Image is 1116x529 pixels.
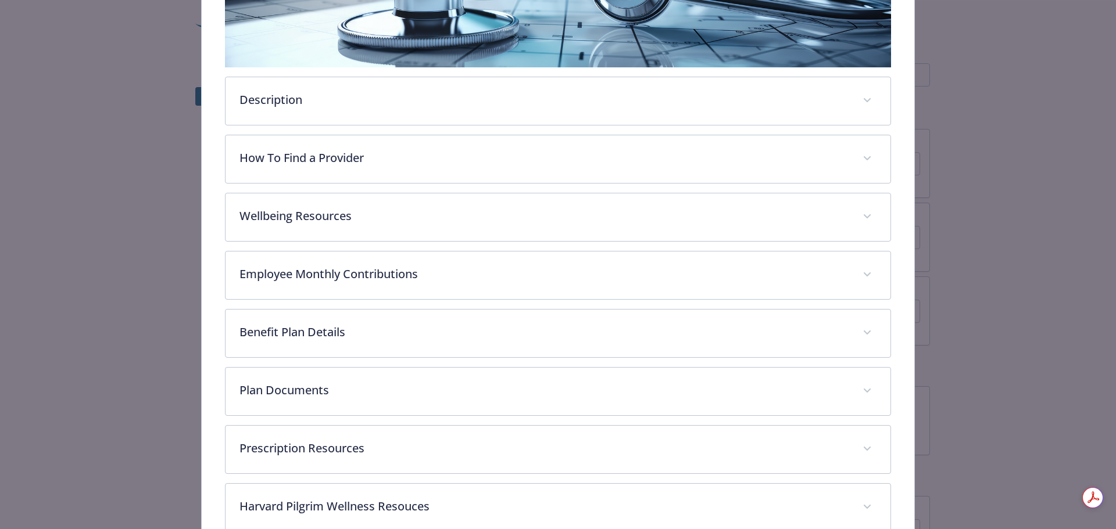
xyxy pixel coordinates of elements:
div: Prescription Resources [226,426,891,473]
p: Plan Documents [239,382,849,399]
p: Harvard Pilgrim Wellness Resouces [239,498,849,515]
p: Description [239,91,849,109]
div: Benefit Plan Details [226,310,891,357]
div: Wellbeing Resources [226,193,891,241]
p: How To Find a Provider [239,149,849,167]
p: Wellbeing Resources [239,207,849,225]
p: Employee Monthly Contributions [239,265,849,283]
div: Plan Documents [226,368,891,415]
p: Prescription Resources [239,440,849,457]
div: Description [226,77,891,125]
div: Employee Monthly Contributions [226,251,891,299]
div: How To Find a Provider [226,135,891,183]
p: Benefit Plan Details [239,323,849,341]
